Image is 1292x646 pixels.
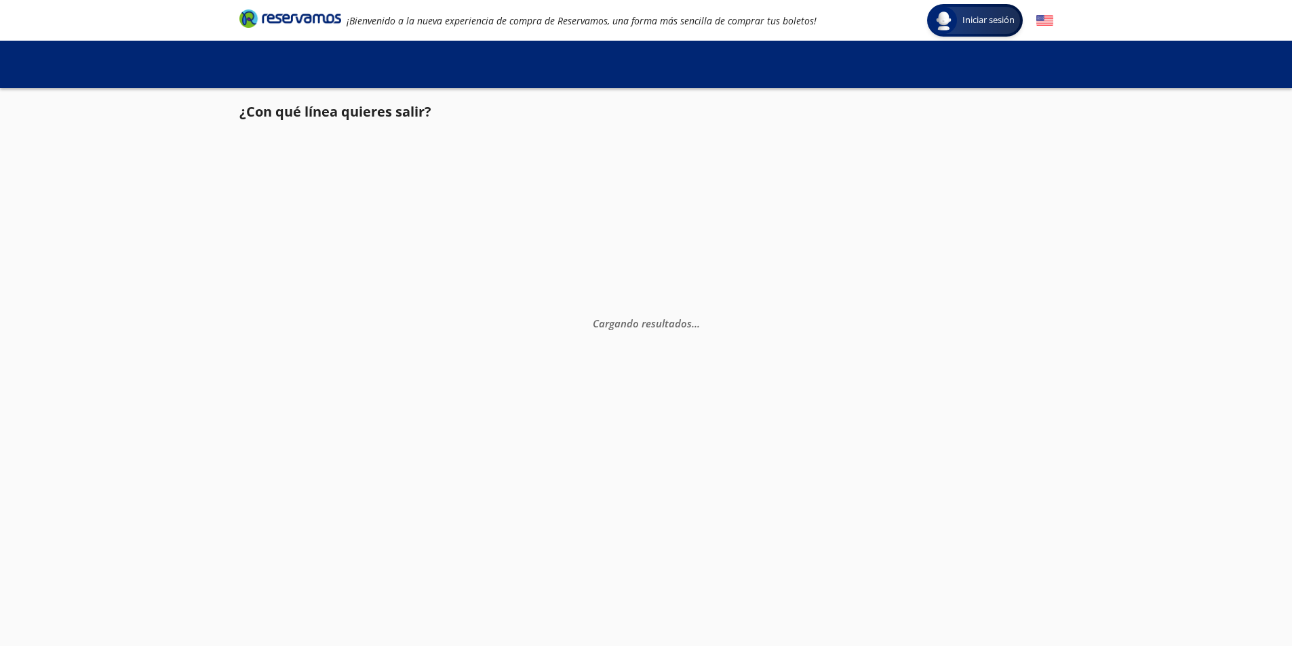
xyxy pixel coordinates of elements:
[697,316,700,329] span: .
[347,14,817,27] em: ¡Bienvenido a la nueva experiencia de compra de Reservamos, una forma más sencilla de comprar tus...
[239,102,431,122] p: ¿Con qué línea quieres salir?
[694,316,697,329] span: .
[1036,12,1053,29] button: English
[239,8,341,28] i: Brand Logo
[957,14,1020,27] span: Iniciar sesión
[593,316,700,329] em: Cargando resultados
[692,316,694,329] span: .
[239,8,341,33] a: Brand Logo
